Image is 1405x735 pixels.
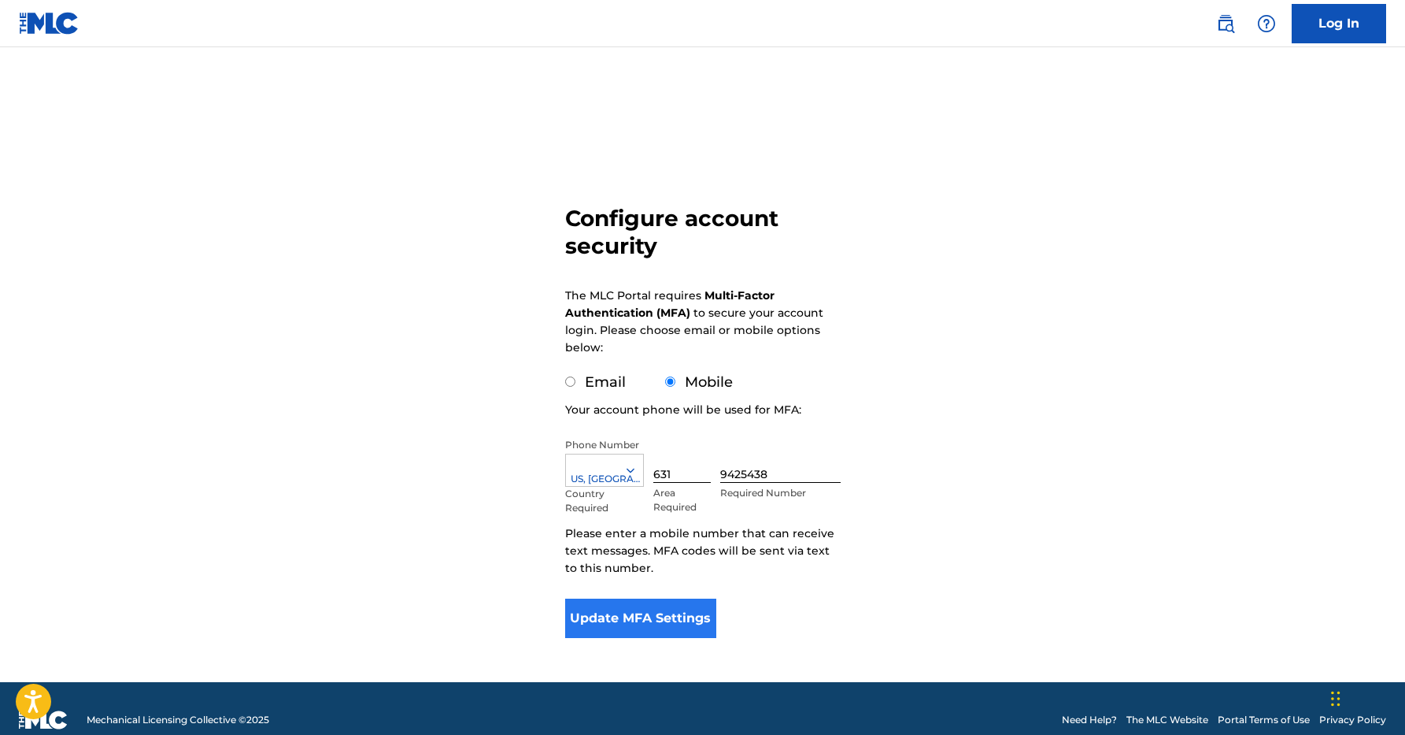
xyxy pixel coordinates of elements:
p: The MLC Portal requires to secure your account login. Please choose email or mobile options below: [565,287,823,356]
div: Drag [1331,675,1340,722]
a: Log In [1292,4,1386,43]
img: MLC Logo [19,12,79,35]
label: Mobile [685,373,733,391]
span: Mechanical Licensing Collective © 2025 [87,713,269,727]
img: help [1257,14,1276,33]
label: Email [585,373,626,391]
p: Please enter a mobile number that can receive text messages. MFA codes will be sent via text to t... [565,525,841,577]
img: logo [19,711,68,729]
a: Privacy Policy [1319,713,1386,727]
div: Help [1251,8,1282,39]
iframe: Chat Widget [1326,659,1405,735]
a: Need Help? [1062,713,1117,727]
p: Area Required [653,486,712,514]
h3: Configure account security [565,205,841,260]
img: search [1216,14,1235,33]
p: Your account phone will be used for MFA: [565,401,801,418]
a: The MLC Website [1126,713,1208,727]
a: Public Search [1210,8,1241,39]
div: US, [GEOGRAPHIC_DATA] +1 [566,472,643,486]
p: Country Required [565,487,617,515]
p: Required Number [720,486,840,500]
strong: Multi-Factor Authentication (MFA) [565,288,775,320]
a: Portal Terms of Use [1218,713,1310,727]
button: Update MFA Settings [565,599,717,638]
